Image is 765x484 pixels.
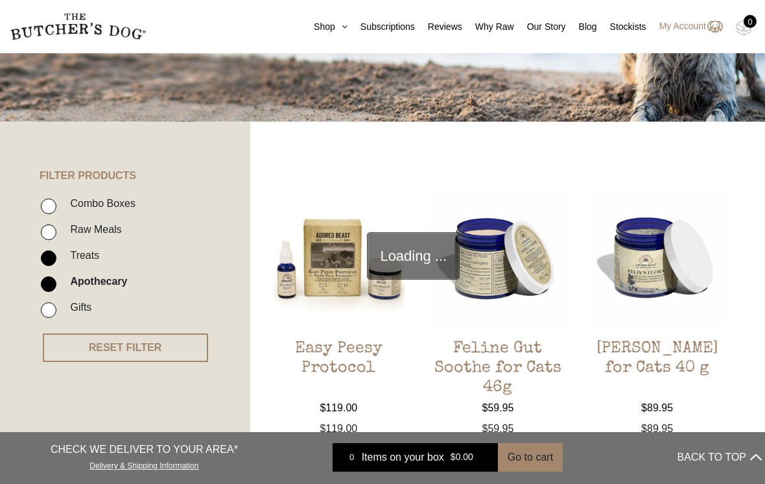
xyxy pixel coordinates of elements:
[498,443,563,472] button: Go to cart
[64,195,135,212] label: Combo Boxes
[64,247,99,264] label: Treats
[64,272,127,290] label: Apothecary
[415,20,462,34] a: Reviews
[89,458,198,470] a: Delivery & Shipping Information
[586,187,728,416] a: Felix’s Flora for Cats 40 g[PERSON_NAME] for Cats 40 g $89.95
[320,423,325,434] span: $
[51,442,238,457] p: CHECK WE DELIVER TO YOUR AREA*
[514,20,566,34] a: Our Story
[320,423,357,434] span: 119.00
[566,20,597,34] a: Blog
[268,187,410,416] a: Easy Peesy ProtocolEasy Peesy Protocol $119.00
[367,232,460,280] div: Loading ...
[482,423,513,434] span: 59.95
[362,450,444,465] span: Items on your box
[597,20,646,34] a: Stockists
[347,20,415,34] a: Subscriptions
[646,19,723,34] a: My Account
[482,402,488,413] span: $
[427,187,569,416] a: Feline Gut Soothe for Cats 46gFeline Gut Soothe for Cats 46g $59.95
[451,452,473,463] bdi: 0.00
[342,451,362,464] div: 0
[451,452,456,463] span: $
[744,15,757,28] div: 0
[677,442,762,473] button: BACK TO TOP
[43,333,208,362] button: RESET FILTER
[320,402,325,413] span: $
[641,423,647,434] span: $
[320,402,357,413] bdi: 119.00
[641,402,647,413] span: $
[482,402,513,413] bdi: 59.95
[427,187,569,329] img: Feline Gut Soothe for Cats 46g
[641,402,673,413] bdi: 89.95
[333,443,498,472] a: 0 Items on your box $0.00
[64,298,91,316] label: Gifts
[427,339,569,400] h2: Feline Gut Soothe for Cats 46g
[482,423,488,434] span: $
[586,187,728,329] img: Felix’s Flora for Cats 40 g
[586,339,728,400] h2: [PERSON_NAME] for Cats 40 g
[64,221,121,238] label: Raw Meals
[641,423,673,434] span: 89.95
[736,19,752,36] img: TBD_Cart-Empty.png
[301,20,347,34] a: Shop
[462,20,514,34] a: Why Raw
[268,339,410,400] h2: Easy Peesy Protocol
[268,187,410,329] img: Easy Peesy Protocol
